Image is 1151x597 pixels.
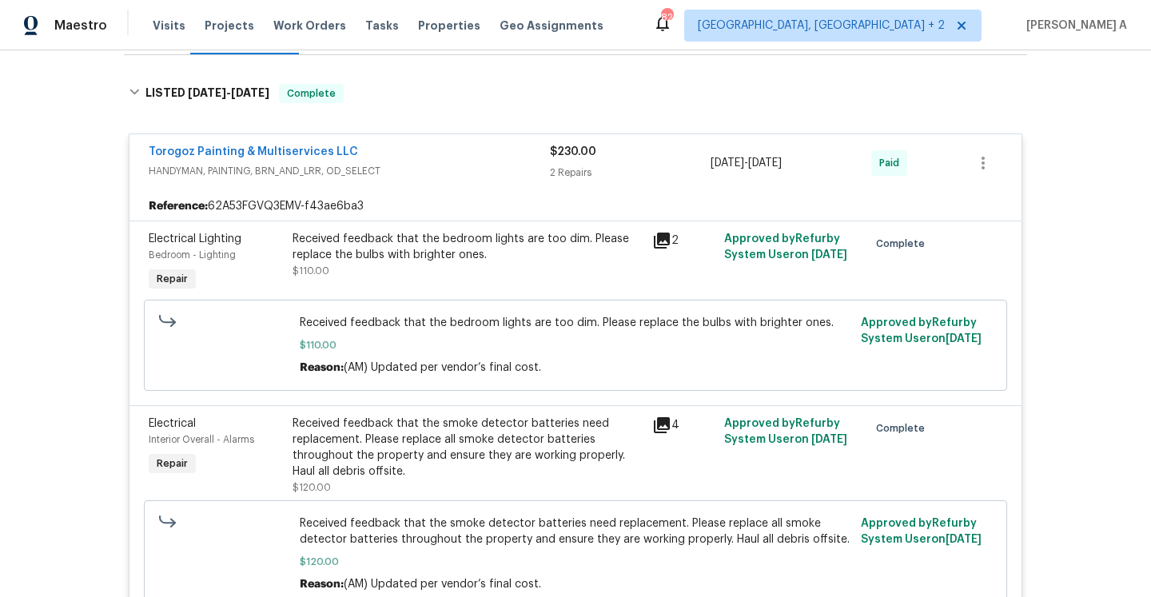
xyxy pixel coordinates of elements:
span: Approved by Refurby System User on [861,317,982,344]
span: Geo Assignments [500,18,603,34]
h6: LISTED [145,84,269,103]
span: $120.00 [293,483,331,492]
span: Complete [876,420,931,436]
span: Received feedback that the bedroom lights are too dim. Please replace the bulbs with brighter ones. [300,315,852,331]
span: $120.00 [300,554,852,570]
span: Reason: [300,579,344,590]
span: Visits [153,18,185,34]
b: Reference: [149,198,208,214]
div: 62A53FGVQ3EMV-f43ae6ba3 [129,192,1022,221]
span: Approved by Refurby System User on [861,518,982,545]
span: Repair [150,456,194,472]
span: [PERSON_NAME] A [1020,18,1127,34]
span: [DATE] [188,87,226,98]
span: Properties [418,18,480,34]
span: [DATE] [711,157,744,169]
span: Electrical [149,418,196,429]
span: Interior Overall - Alarms [149,435,254,444]
span: (AM) Updated per vendor’s final cost. [344,579,541,590]
span: Complete [281,86,342,101]
span: Approved by Refurby System User on [724,418,847,445]
a: Torogoz Painting & Multiservices LLC [149,146,358,157]
span: $110.00 [300,337,852,353]
span: Electrical Lighting [149,233,241,245]
span: Paid [879,155,906,171]
span: HANDYMAN, PAINTING, BRN_AND_LRR, OD_SELECT [149,163,550,179]
span: Repair [150,271,194,287]
span: Tasks [365,20,399,31]
span: Complete [876,236,931,252]
span: $230.00 [550,146,596,157]
div: 2 [652,231,715,250]
span: $110.00 [293,266,329,276]
span: (AM) Updated per vendor’s final cost. [344,362,541,373]
span: Received feedback that the smoke detector batteries need replacement. Please replace all smoke de... [300,515,852,547]
span: [DATE] [231,87,269,98]
span: Reason: [300,362,344,373]
span: [DATE] [748,157,782,169]
div: Received feedback that the smoke detector batteries need replacement. Please replace all smoke de... [293,416,643,480]
span: Bedroom - Lighting [149,250,236,260]
div: 82 [661,10,672,26]
span: - [188,87,269,98]
span: [DATE] [811,249,847,261]
div: LISTED [DATE]-[DATE]Complete [124,68,1027,119]
div: Received feedback that the bedroom lights are too dim. Please replace the bulbs with brighter ones. [293,231,643,263]
span: Work Orders [273,18,346,34]
span: - [711,155,782,171]
span: [DATE] [946,534,982,545]
span: Approved by Refurby System User on [724,233,847,261]
span: Maestro [54,18,107,34]
span: [DATE] [946,333,982,344]
div: 4 [652,416,715,435]
span: Projects [205,18,254,34]
div: 2 Repairs [550,165,711,181]
span: [DATE] [811,434,847,445]
span: [GEOGRAPHIC_DATA], [GEOGRAPHIC_DATA] + 2 [698,18,945,34]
